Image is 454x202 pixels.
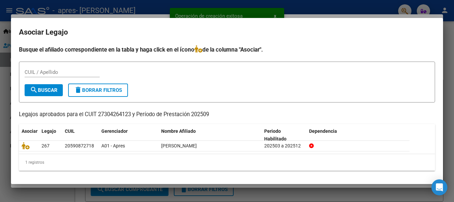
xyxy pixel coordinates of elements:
button: Buscar [25,84,63,96]
div: 20590872718 [65,142,94,150]
span: Nombre Afiliado [161,128,196,134]
datatable-header-cell: CUIL [62,124,99,146]
span: Gerenciador [101,128,128,134]
div: Open Intercom Messenger [431,179,447,195]
span: Periodo Habilitado [264,128,286,141]
datatable-header-cell: Gerenciador [99,124,159,146]
button: Borrar Filtros [68,84,128,97]
mat-icon: delete [74,86,82,94]
span: Asociar [22,128,38,134]
datatable-header-cell: Legajo [39,124,62,146]
datatable-header-cell: Asociar [19,124,39,146]
div: 1 registros [19,154,435,171]
p: Legajos aprobados para el CUIT 27304264123 y Período de Prestación 202509 [19,110,435,119]
datatable-header-cell: Periodo Habilitado [262,124,306,146]
span: MOURE FELIPE RAMIRO [161,143,197,148]
span: Dependencia [309,128,337,134]
span: A01 - Apres [101,143,125,148]
h4: Busque el afiliado correspondiente en la tabla y haga click en el ícono de la columna "Asociar". [19,45,435,54]
div: 202503 a 202512 [264,142,304,150]
span: Buscar [30,87,57,93]
datatable-header-cell: Nombre Afiliado [159,124,262,146]
span: Legajo [42,128,56,134]
mat-icon: search [30,86,38,94]
span: 267 [42,143,50,148]
datatable-header-cell: Dependencia [306,124,409,146]
span: CUIL [65,128,75,134]
span: Borrar Filtros [74,87,122,93]
h2: Asociar Legajo [19,26,435,39]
